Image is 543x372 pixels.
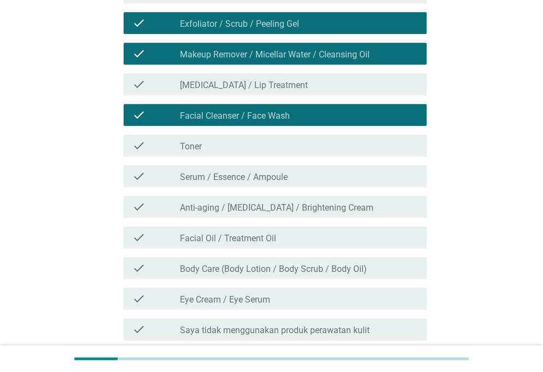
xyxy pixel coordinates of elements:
[132,16,145,30] i: check
[180,325,370,336] label: Saya tidak menggunakan produk perawatan kulit
[132,170,145,183] i: check
[132,323,145,336] i: check
[132,231,145,244] i: check
[132,200,145,213] i: check
[180,202,373,213] label: Anti-aging / [MEDICAL_DATA] / Brightening Cream
[132,139,145,152] i: check
[132,47,145,60] i: check
[180,111,290,121] label: Facial Cleanser / Face Wash
[180,233,276,244] label: Facial Oil / Treatment Oil
[180,49,370,60] label: Makeup Remover / Micellar Water / Cleansing Oil
[132,78,145,91] i: check
[180,80,308,91] label: [MEDICAL_DATA] / Lip Treatment
[180,294,270,305] label: Eye Cream / Eye Serum
[180,141,202,152] label: Toner
[132,261,145,275] i: check
[132,292,145,305] i: check
[180,172,288,183] label: Serum / Essence / Ampoule
[180,264,367,275] label: Body Care (Body Lotion / Body Scrub / Body Oil)
[180,19,299,30] label: Exfoliator / Scrub / Peeling Gel
[132,108,145,121] i: check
